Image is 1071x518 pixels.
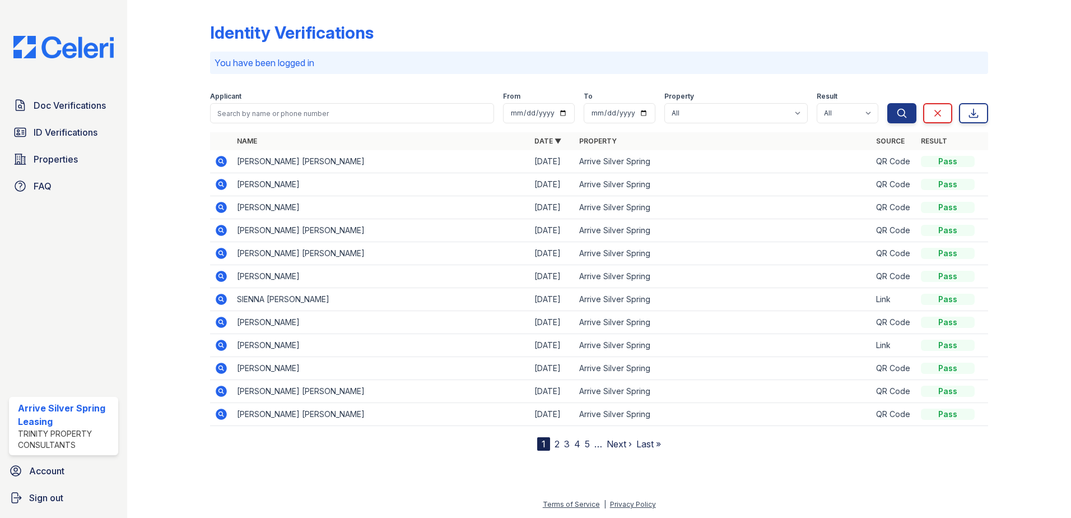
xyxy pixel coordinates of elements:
[530,380,575,403] td: [DATE]
[872,219,916,242] td: QR Code
[921,271,975,282] div: Pass
[210,22,374,43] div: Identity Verifications
[543,500,600,508] a: Terms of Service
[594,437,602,451] span: …
[555,438,560,450] a: 2
[9,175,118,197] a: FAQ
[575,196,872,219] td: Arrive Silver Spring
[921,225,975,236] div: Pass
[817,92,837,101] label: Result
[584,92,593,101] label: To
[574,438,580,450] a: 4
[9,148,118,170] a: Properties
[575,242,872,265] td: Arrive Silver Spring
[610,500,656,508] a: Privacy Policy
[232,288,530,311] td: SIENNA [PERSON_NAME]
[530,196,575,219] td: [DATE]
[530,357,575,380] td: [DATE]
[210,92,241,101] label: Applicant
[921,179,975,190] div: Pass
[29,491,63,505] span: Sign out
[872,173,916,196] td: QR Code
[564,438,570,450] a: 3
[664,92,694,101] label: Property
[530,173,575,196] td: [DATE]
[34,99,106,112] span: Doc Verifications
[921,317,975,328] div: Pass
[872,334,916,357] td: Link
[18,401,114,428] div: Arrive Silver Spring Leasing
[921,363,975,374] div: Pass
[232,311,530,334] td: [PERSON_NAME]
[34,126,97,139] span: ID Verifications
[232,334,530,357] td: [PERSON_NAME]
[232,173,530,196] td: [PERSON_NAME]
[530,242,575,265] td: [DATE]
[575,334,872,357] td: Arrive Silver Spring
[921,386,975,397] div: Pass
[232,265,530,288] td: [PERSON_NAME]
[575,288,872,311] td: Arrive Silver Spring
[575,311,872,334] td: Arrive Silver Spring
[530,219,575,242] td: [DATE]
[575,219,872,242] td: Arrive Silver Spring
[237,137,257,145] a: Name
[503,92,520,101] label: From
[34,179,52,193] span: FAQ
[579,137,617,145] a: Property
[607,438,632,450] a: Next ›
[575,173,872,196] td: Arrive Silver Spring
[232,242,530,265] td: [PERSON_NAME] [PERSON_NAME]
[232,219,530,242] td: [PERSON_NAME] [PERSON_NAME]
[604,500,606,508] div: |
[232,380,530,403] td: [PERSON_NAME] [PERSON_NAME]
[575,357,872,380] td: Arrive Silver Spring
[534,137,561,145] a: Date ▼
[530,311,575,334] td: [DATE]
[921,202,975,213] div: Pass
[18,428,114,451] div: Trinity Property Consultants
[872,265,916,288] td: QR Code
[585,438,590,450] a: 5
[921,137,947,145] a: Result
[872,357,916,380] td: QR Code
[210,103,494,123] input: Search by name or phone number
[530,288,575,311] td: [DATE]
[921,294,975,305] div: Pass
[9,94,118,117] a: Doc Verifications
[232,357,530,380] td: [PERSON_NAME]
[636,438,661,450] a: Last »
[872,311,916,334] td: QR Code
[575,380,872,403] td: Arrive Silver Spring
[872,196,916,219] td: QR Code
[9,121,118,144] a: ID Verifications
[575,150,872,173] td: Arrive Silver Spring
[4,36,123,58] img: CE_Logo_Blue-a8612792a0a2168367f1c8372b55b34899dd931a85d93a1a3d3e32e68fde9ad4.png
[530,334,575,357] td: [DATE]
[575,403,872,426] td: Arrive Silver Spring
[215,56,984,70] p: You have been logged in
[872,150,916,173] td: QR Code
[232,403,530,426] td: [PERSON_NAME] [PERSON_NAME]
[4,460,123,482] a: Account
[921,248,975,259] div: Pass
[29,464,64,478] span: Account
[537,437,550,451] div: 1
[872,403,916,426] td: QR Code
[921,340,975,351] div: Pass
[530,150,575,173] td: [DATE]
[4,487,123,509] a: Sign out
[530,403,575,426] td: [DATE]
[872,242,916,265] td: QR Code
[872,380,916,403] td: QR Code
[575,265,872,288] td: Arrive Silver Spring
[921,409,975,420] div: Pass
[921,156,975,167] div: Pass
[872,288,916,311] td: Link
[232,150,530,173] td: [PERSON_NAME] [PERSON_NAME]
[232,196,530,219] td: [PERSON_NAME]
[34,152,78,166] span: Properties
[876,137,905,145] a: Source
[530,265,575,288] td: [DATE]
